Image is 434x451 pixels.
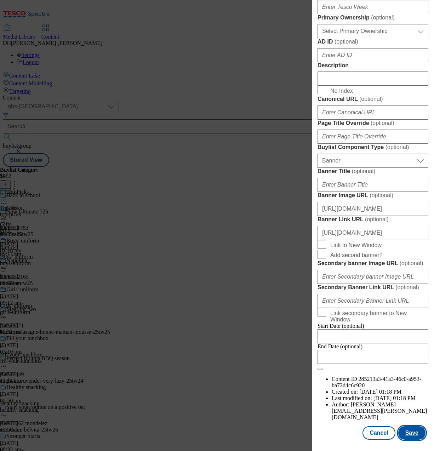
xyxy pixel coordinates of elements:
input: Enter Page Title Override [318,130,428,144]
input: Enter Banner Title [318,178,428,192]
label: Page Title Override [318,120,428,127]
input: Enter Description [318,72,428,86]
span: Link to New Window [330,242,382,249]
li: Author: [332,401,428,421]
button: Save [398,426,426,440]
span: ( optional ) [400,260,423,266]
li: Created on: [332,389,428,395]
span: [DATE] 01:18 PM [373,395,416,401]
span: [DATE] 01:18 PM [359,389,401,395]
input: Enter Canonical URL [318,105,428,120]
label: Banner Image URL [318,192,428,199]
li: Last modified on: [332,395,428,401]
span: ( optional ) [335,39,358,45]
span: No Index [330,88,353,94]
span: ( optional ) [359,96,383,102]
span: ( optional ) [371,15,395,21]
span: [PERSON_NAME][EMAIL_ADDRESS][PERSON_NAME][DOMAIN_NAME] [332,401,427,420]
span: 285213a3-41a3-46c0-a953-ba72d4c6c920 [332,376,421,388]
span: ( optional ) [395,284,419,290]
button: Cancel [362,426,395,440]
span: ( optional ) [352,168,376,174]
span: ( optional ) [365,216,389,222]
span: Link secondary banner to New Window [330,310,426,323]
span: ( optional ) [371,120,394,126]
input: Enter Date [318,329,428,343]
input: Enter Banner Link URL [318,226,428,240]
input: Enter Secondary banner Image URL [318,270,428,284]
span: ( optional ) [370,192,393,198]
label: Description [318,62,428,69]
input: Enter Secondary Banner Link URL [318,294,428,308]
label: Banner Title [318,168,428,175]
li: Content ID [332,376,428,389]
span: Start Date (optional) [318,323,364,329]
label: Secondary banner Image URL [318,260,428,267]
label: Primary Ownership [318,14,428,21]
span: ( optional ) [386,144,409,150]
input: Enter AD ID [318,48,428,62]
input: Enter Banner Image URL [318,202,428,216]
input: Enter Date [318,350,428,364]
label: AD ID [318,38,428,45]
span: End Date (optional) [318,343,362,349]
label: Canonical URL [318,96,428,103]
span: Add second banner? [330,252,383,258]
label: Buylist Component Type [318,144,428,151]
label: Secondary Banner Link URL [318,284,428,291]
label: Banner Link URL [318,216,428,223]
